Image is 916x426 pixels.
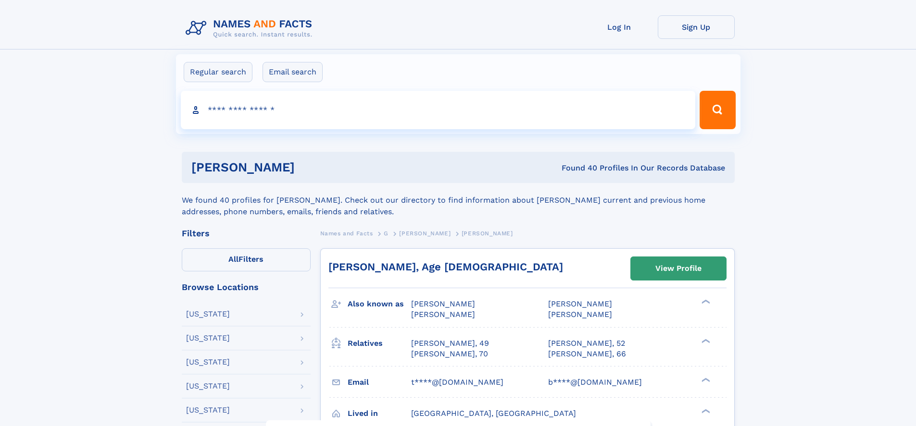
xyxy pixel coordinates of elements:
[428,163,725,173] div: Found 40 Profiles In Our Records Database
[581,15,658,39] a: Log In
[191,161,428,173] h1: [PERSON_NAME]
[182,283,311,292] div: Browse Locations
[181,91,696,129] input: search input
[548,349,626,359] a: [PERSON_NAME], 66
[658,15,735,39] a: Sign Up
[184,62,252,82] label: Regular search
[699,408,711,414] div: ❯
[182,248,311,271] label: Filters
[320,227,373,239] a: Names and Facts
[411,299,475,308] span: [PERSON_NAME]
[348,335,411,352] h3: Relatives
[348,374,411,390] h3: Email
[186,334,230,342] div: [US_STATE]
[186,310,230,318] div: [US_STATE]
[384,230,389,237] span: G
[548,310,612,319] span: [PERSON_NAME]
[411,409,576,418] span: [GEOGRAPHIC_DATA], [GEOGRAPHIC_DATA]
[700,91,735,129] button: Search Button
[411,310,475,319] span: [PERSON_NAME]
[348,296,411,312] h3: Also known as
[631,257,726,280] a: View Profile
[399,227,451,239] a: [PERSON_NAME]
[182,183,735,218] div: We found 40 profiles for [PERSON_NAME]. Check out our directory to find information about [PERSON...
[699,338,711,344] div: ❯
[548,338,625,349] a: [PERSON_NAME], 52
[186,382,230,390] div: [US_STATE]
[228,255,238,264] span: All
[348,405,411,422] h3: Lived in
[186,406,230,414] div: [US_STATE]
[384,227,389,239] a: G
[411,349,488,359] a: [PERSON_NAME], 70
[182,15,320,41] img: Logo Names and Facts
[328,261,563,273] a: [PERSON_NAME], Age [DEMOGRAPHIC_DATA]
[655,257,702,280] div: View Profile
[399,230,451,237] span: [PERSON_NAME]
[263,62,323,82] label: Email search
[411,338,489,349] a: [PERSON_NAME], 49
[548,299,612,308] span: [PERSON_NAME]
[699,377,711,383] div: ❯
[699,299,711,305] div: ❯
[186,358,230,366] div: [US_STATE]
[182,229,311,238] div: Filters
[462,230,513,237] span: [PERSON_NAME]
